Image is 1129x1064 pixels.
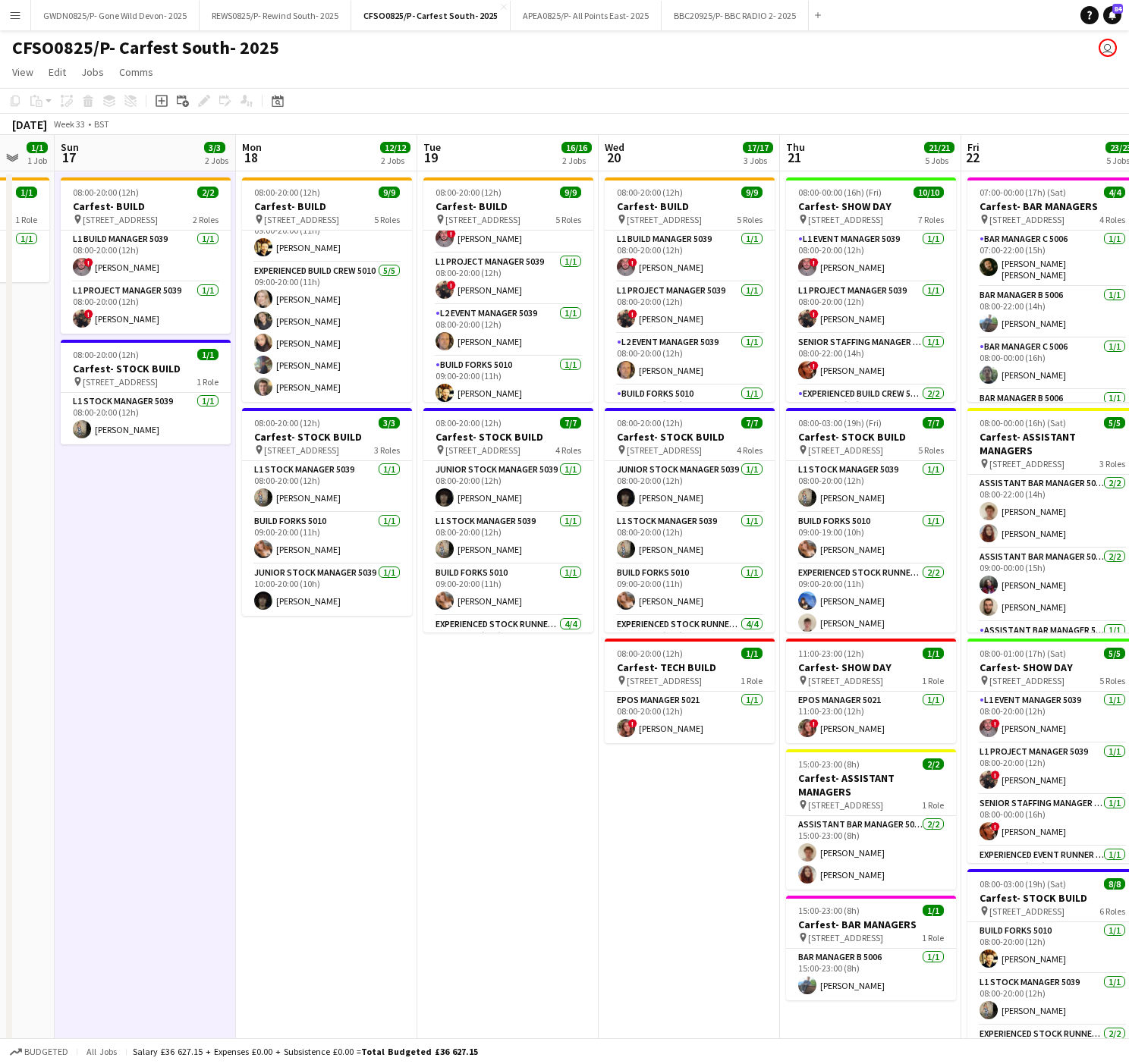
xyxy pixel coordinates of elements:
span: All jobs [83,1046,120,1057]
button: BBC20925/P- BBC RADIO 2- 2025 [662,1,809,30]
h1: CFSO0825/P- Carfest South- 2025 [12,36,279,59]
div: BST [94,118,109,130]
div: Salary £36 627.15 + Expenses £0.00 + Subsistence £0.00 = [133,1046,478,1057]
span: View [12,65,33,79]
button: CFSO0825/P- Carfest South- 2025 [351,1,511,30]
a: 84 [1103,6,1121,24]
app-user-avatar: Suzanne Edwards [1099,39,1117,57]
div: [DATE] [12,117,47,132]
span: Budgeted [24,1047,68,1057]
a: Comms [113,62,159,82]
button: GWDN0825/P- Gone Wild Devon- 2025 [31,1,200,30]
button: APEA0825/P- All Points East- 2025 [511,1,662,30]
a: View [6,62,39,82]
a: Edit [42,62,72,82]
span: 84 [1112,4,1123,14]
button: Budgeted [8,1044,71,1060]
a: Jobs [75,62,110,82]
span: Edit [49,65,66,79]
span: Week 33 [50,118,88,130]
span: Comms [119,65,153,79]
span: Jobs [81,65,104,79]
button: REWS0825/P- Rewind South- 2025 [200,1,351,30]
span: Total Budgeted £36 627.15 [361,1046,478,1057]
